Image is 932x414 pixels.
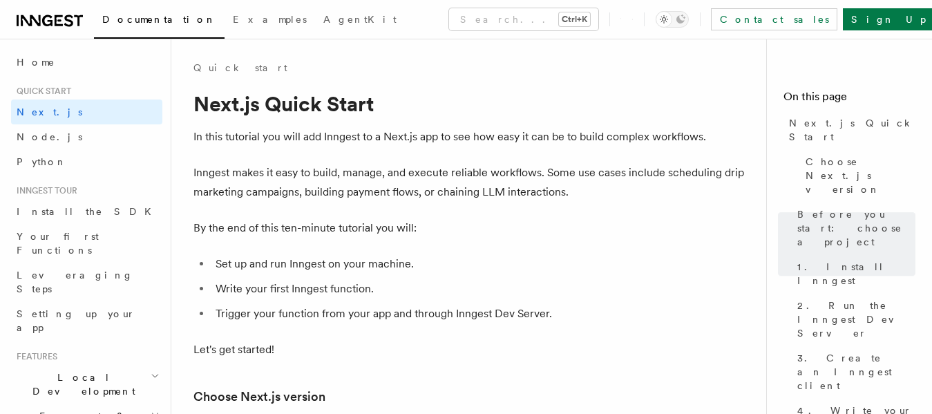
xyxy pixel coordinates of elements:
[17,270,133,294] span: Leveraging Steps
[797,351,915,393] span: 3. Create an Inngest client
[11,263,162,301] a: Leveraging Steps
[211,279,746,299] li: Write your first Inngest function.
[783,111,915,149] a: Next.js Quick Start
[193,91,746,116] h1: Next.js Quick Start
[94,4,225,39] a: Documentation
[211,304,746,323] li: Trigger your function from your app and through Inngest Dev Server.
[17,206,160,217] span: Install the SDK
[11,224,162,263] a: Your first Functions
[792,202,915,254] a: Before you start: choose a project
[11,199,162,224] a: Install the SDK
[193,61,287,75] a: Quick start
[11,301,162,340] a: Setting up your app
[656,11,689,28] button: Toggle dark mode
[225,4,315,37] a: Examples
[806,155,915,196] span: Choose Next.js version
[792,293,915,346] a: 2. Run the Inngest Dev Server
[193,218,746,238] p: By the end of this ten-minute tutorial you will:
[233,14,307,25] span: Examples
[789,116,915,144] span: Next.js Quick Start
[800,149,915,202] a: Choose Next.js version
[193,340,746,359] p: Let's get started!
[11,185,77,196] span: Inngest tour
[11,370,151,398] span: Local Development
[315,4,405,37] a: AgentKit
[193,127,746,147] p: In this tutorial you will add Inngest to a Next.js app to see how easy it can be to build complex...
[11,365,162,404] button: Local Development
[11,100,162,124] a: Next.js
[792,346,915,398] a: 3. Create an Inngest client
[17,55,55,69] span: Home
[323,14,397,25] span: AgentKit
[193,163,746,202] p: Inngest makes it easy to build, manage, and execute reliable workflows. Some use cases include sc...
[797,207,915,249] span: Before you start: choose a project
[711,8,837,30] a: Contact sales
[11,351,57,362] span: Features
[11,149,162,174] a: Python
[102,14,216,25] span: Documentation
[193,387,325,406] a: Choose Next.js version
[17,308,135,333] span: Setting up your app
[17,231,99,256] span: Your first Functions
[797,260,915,288] span: 1. Install Inngest
[211,254,746,274] li: Set up and run Inngest on your machine.
[11,124,162,149] a: Node.js
[449,8,598,30] button: Search...Ctrl+K
[11,86,71,97] span: Quick start
[792,254,915,293] a: 1. Install Inngest
[797,299,915,340] span: 2. Run the Inngest Dev Server
[11,50,162,75] a: Home
[17,156,67,167] span: Python
[17,131,82,142] span: Node.js
[559,12,590,26] kbd: Ctrl+K
[17,106,82,117] span: Next.js
[783,88,915,111] h4: On this page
